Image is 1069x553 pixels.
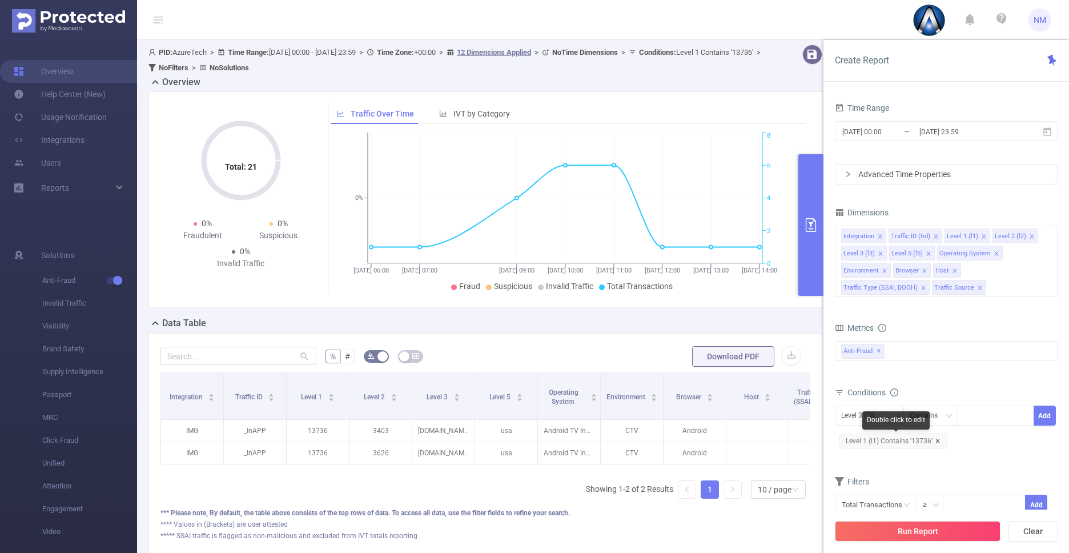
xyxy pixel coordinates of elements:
span: ✕ [877,344,881,358]
i: icon: caret-up [765,392,771,395]
img: Protected Media [12,9,125,33]
i: icon: caret-up [707,392,713,395]
a: Reports [41,177,69,199]
tspan: [DATE] 14:00 [742,267,777,274]
span: Level 1 [301,393,324,401]
i: icon: caret-up [268,392,275,395]
div: ≥ [923,495,935,514]
i: icon: close [935,438,941,444]
button: Add [1034,406,1056,426]
li: Traffic Type (SSAI, DOOH) [841,280,930,295]
tspan: 4 [767,195,770,202]
h2: Data Table [162,316,206,330]
tspan: [DATE] 09:00 [499,267,534,274]
i: icon: close [952,268,958,275]
span: 0% [240,247,250,256]
tspan: 0 [767,260,770,267]
p: 3403 [349,420,412,442]
p: 13736 [287,420,349,442]
i: icon: caret-down [453,396,460,400]
li: Level 3 (l3) [841,246,887,261]
li: Traffic Source [932,280,986,295]
i: icon: caret-up [391,392,397,395]
i: icon: close [877,234,883,241]
div: Level 5 (l5) [891,246,923,261]
div: Browser [895,263,919,278]
p: usa [475,442,537,464]
tspan: [DATE] 13:00 [693,267,729,274]
i: icon: line-chart [336,110,344,118]
div: Sort [764,392,771,399]
span: Level 2 [364,393,387,401]
i: icon: caret-up [516,392,523,395]
span: Visibility [42,315,137,338]
span: > [356,48,367,57]
div: Level 3 (l3) [841,406,882,425]
i: icon: close [921,285,926,292]
input: Start date [841,124,934,139]
b: PID: [159,48,172,57]
p: SSAI [789,442,851,464]
li: Showing 1-2 of 2 Results [586,480,673,499]
div: Sort [268,392,275,399]
i: icon: close [882,268,887,275]
i: icon: caret-down [208,396,215,400]
i: icon: close [878,251,883,258]
span: Level 1 Contains '13736' [639,48,753,57]
li: Level 5 (l5) [889,246,935,261]
button: Clear [1008,521,1058,542]
span: Fraud [459,282,480,291]
div: Sort [328,392,335,399]
span: % [330,352,336,361]
p: IMG [161,442,223,464]
button: Run Report [835,521,1000,542]
span: Create Report [835,55,889,66]
span: Level 1 (l1) Contains '13736' [839,434,947,448]
span: > [618,48,629,57]
i: icon: caret-up [591,392,597,395]
div: Fraudulent [165,230,241,242]
i: icon: user [148,49,159,56]
i: icon: caret-down [268,396,275,400]
div: Sort [706,392,713,399]
li: Level 2 (l2) [992,229,1038,243]
span: Anti-Fraud [42,269,137,292]
p: SSAI [789,420,851,442]
span: > [531,48,542,57]
tspan: 8 [767,133,770,140]
div: **** Values in (Brackets) are user attested [160,519,810,530]
u: 12 Dimensions Applied [457,48,531,57]
li: Next Page [724,480,742,499]
tspan: [DATE] 12:00 [645,267,680,274]
span: Suspicious [494,282,532,291]
tspan: [DATE] 06:00 [353,267,389,274]
div: icon: rightAdvanced Time Properties [835,165,1057,184]
i: icon: close [926,251,931,258]
span: Unified [42,452,137,475]
i: icon: caret-up [208,392,215,395]
span: Invalid Traffic [42,292,137,315]
span: NM [1034,9,1046,31]
li: Level 1 (l1) [945,229,990,243]
i: icon: caret-up [328,392,334,395]
div: Sort [590,392,597,399]
i: icon: right [845,171,851,178]
i: icon: close [922,268,927,275]
div: Sort [516,392,523,399]
i: icon: caret-up [651,392,657,395]
span: Browser [676,393,703,401]
tspan: 0% [355,195,363,202]
span: > [753,48,764,57]
a: 1 [701,481,718,498]
span: AzureTech [DATE] 00:00 - [DATE] 23:59 +00:00 [148,48,764,72]
div: ***** SSAI traffic is flagged as non-malicious and excluded from IVT totals reporting [160,531,810,541]
i: icon: down [933,502,939,510]
li: Traffic ID (tid) [889,229,942,243]
tspan: Total: 21 [225,162,257,171]
i: icon: close [981,234,987,241]
p: [DOMAIN_NAME] [412,442,475,464]
span: 0% [202,219,212,228]
button: Add [1025,495,1047,515]
span: Conditions [847,388,898,397]
p: Android TV InApp (CTV) [538,442,600,464]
